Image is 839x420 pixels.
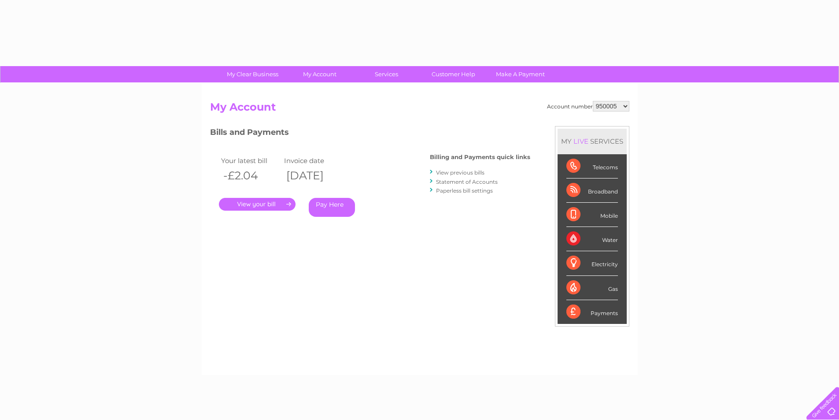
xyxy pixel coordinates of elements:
[436,178,498,185] a: Statement of Accounts
[566,203,618,227] div: Mobile
[219,167,282,185] th: -£2.04
[566,276,618,300] div: Gas
[566,178,618,203] div: Broadband
[219,155,282,167] td: Your latest bill
[283,66,356,82] a: My Account
[566,251,618,275] div: Electricity
[436,169,484,176] a: View previous bills
[309,198,355,217] a: Pay Here
[558,129,627,154] div: MY SERVICES
[572,137,590,145] div: LIVE
[436,187,493,194] a: Paperless bill settings
[417,66,490,82] a: Customer Help
[282,155,345,167] td: Invoice date
[216,66,289,82] a: My Clear Business
[547,101,629,112] div: Account number
[484,66,557,82] a: Make A Payment
[210,126,530,141] h3: Bills and Payments
[350,66,423,82] a: Services
[566,300,618,324] div: Payments
[219,198,296,211] a: .
[566,154,618,178] div: Telecoms
[282,167,345,185] th: [DATE]
[210,101,629,118] h2: My Account
[430,154,530,160] h4: Billing and Payments quick links
[566,227,618,251] div: Water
